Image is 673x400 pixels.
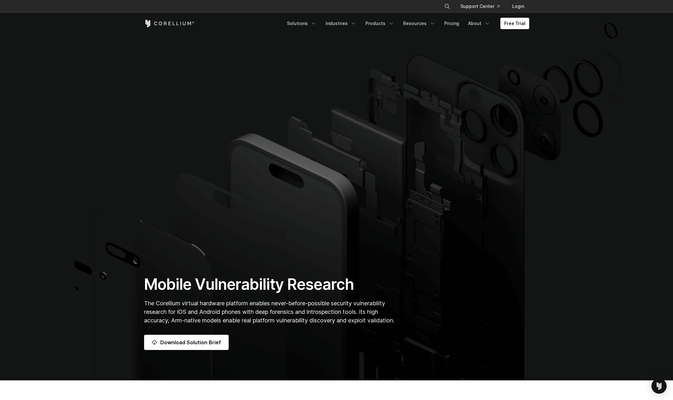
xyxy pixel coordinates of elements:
[455,1,505,12] a: Support Center
[283,18,321,29] a: Solutions
[283,18,529,29] div: Navigation Menu
[144,335,229,350] a: Download Solution Brief
[144,275,397,294] h1: Mobile Vulnerability Research
[507,1,529,12] a: Login
[160,339,221,346] span: Download Solution Brief
[441,18,463,29] a: Pricing
[436,1,529,12] div: Navigation Menu
[651,378,667,394] div: Open Intercom Messenger
[322,18,360,29] a: Industries
[500,18,529,29] a: Free Trial
[399,18,439,29] a: Resources
[362,18,398,29] a: Products
[144,300,394,324] span: The Corellium virtual hardware platform enables never-before-possible security vulnerability rese...
[144,20,194,27] a: Corellium Home
[464,18,494,29] a: About
[441,1,453,12] button: Search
